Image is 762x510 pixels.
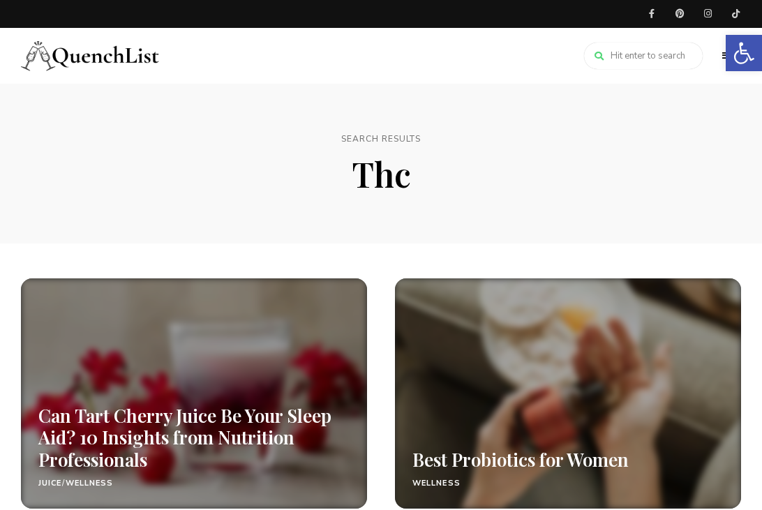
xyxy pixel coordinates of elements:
[38,477,113,490] div: /
[123,133,639,146] span: Search Results
[21,28,160,84] img: Quench List
[66,477,114,490] a: Wellness
[38,477,62,490] a: Juice
[412,447,629,472] a: Best Probiotics for Women
[412,477,461,490] a: Wellness
[38,403,331,471] a: Can Tart Cherry Juice Be Your Sleep Aid? 10 Insights from Nutrition Professionals
[584,43,703,69] input: Hit enter to search
[123,154,639,195] h1: thc
[713,42,741,70] button: Menu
